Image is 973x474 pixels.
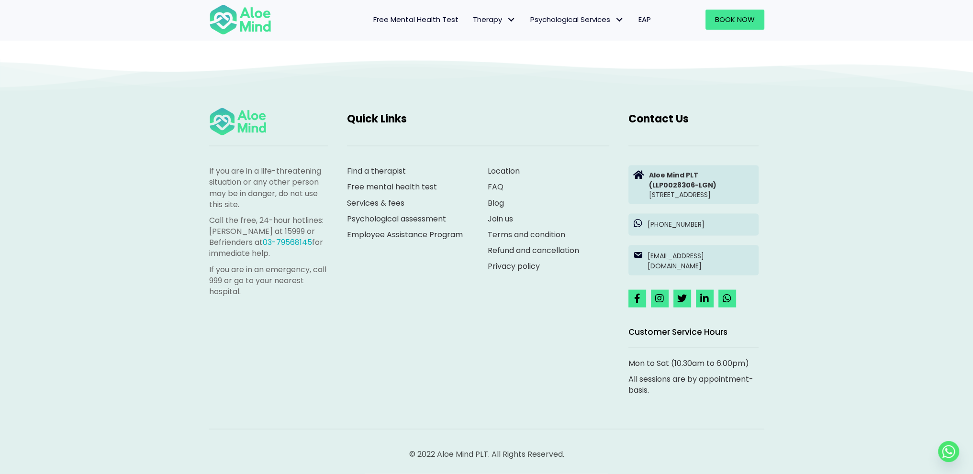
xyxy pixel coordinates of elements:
[638,14,651,24] span: EAP
[488,198,504,209] a: Blog
[347,198,404,209] a: Services & fees
[628,111,689,126] span: Contact Us
[209,449,764,460] p: © 2022 Aloe Mind PLT. All Rights Reserved.
[488,245,579,256] a: Refund and cancellation
[628,245,759,276] a: [EMAIL_ADDRESS][DOMAIN_NAME]
[488,181,503,192] a: FAQ
[715,14,755,24] span: Book Now
[209,165,328,210] p: If you are in a life-threatening situation or any other person may be in danger, do not use this ...
[209,4,271,35] img: Aloe mind Logo
[631,10,658,30] a: EAP
[209,215,328,259] p: Call the free, 24-hour hotlines: [PERSON_NAME] at 15999 or Befrienders at for immediate help.
[488,165,520,176] a: Location
[466,10,523,30] a: TherapyTherapy: submenu
[347,229,463,240] a: Employee Assistance Program
[347,181,437,192] a: Free mental health test
[488,261,540,272] a: Privacy policy
[523,10,631,30] a: Psychological ServicesPsychological Services: submenu
[373,14,459,24] span: Free Mental Health Test
[284,10,658,30] nav: Menu
[488,229,565,240] a: Terms and condition
[648,220,754,229] p: [PHONE_NUMBER]
[649,170,698,180] strong: Aloe Mind PLT
[488,213,513,224] a: Join us
[504,13,518,27] span: Therapy: submenu
[366,10,466,30] a: Free Mental Health Test
[628,214,759,236] a: [PHONE_NUMBER]
[628,358,759,369] p: Mon to Sat (10.30am to 6.00pm)
[347,165,406,176] a: Find a therapist
[649,170,754,199] p: [STREET_ADDRESS]
[347,111,407,126] span: Quick Links
[209,264,328,298] p: If you are in an emergency, call 999 or go to your nearest hospital.
[209,107,267,136] img: Aloe mind Logo
[347,213,446,224] a: Psychological assessment
[649,180,716,190] strong: (LLP0028306-LGN)
[613,13,626,27] span: Psychological Services: submenu
[628,374,759,396] p: All sessions are by appointment-basis.
[648,251,754,271] p: [EMAIL_ADDRESS][DOMAIN_NAME]
[530,14,624,24] span: Psychological Services
[705,10,764,30] a: Book Now
[938,441,959,462] a: Whatsapp
[628,165,759,204] a: Aloe Mind PLT(LLP0028306-LGN)[STREET_ADDRESS]
[263,237,312,248] a: 03-79568145
[628,326,727,338] span: Customer Service Hours
[473,14,516,24] span: Therapy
